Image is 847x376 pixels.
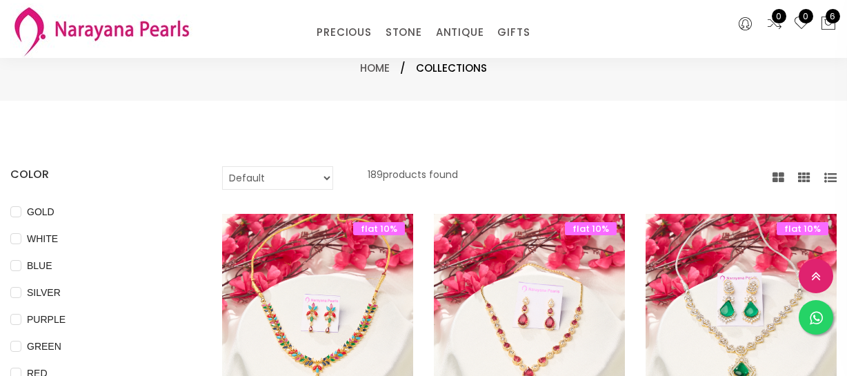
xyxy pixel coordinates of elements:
[793,15,810,33] a: 0
[497,22,530,43] a: GIFTS
[21,339,67,354] span: GREEN
[766,15,783,33] a: 0
[400,60,406,77] span: /
[826,9,840,23] span: 6
[777,222,828,235] span: flat 10%
[386,22,422,43] a: STONE
[368,166,458,190] p: 189 products found
[436,22,484,43] a: ANTIQUE
[21,285,66,300] span: SILVER
[10,166,181,183] h4: COLOR
[799,9,813,23] span: 0
[317,22,371,43] a: PRECIOUS
[21,258,58,273] span: BLUE
[772,9,786,23] span: 0
[21,204,60,219] span: GOLD
[21,312,71,327] span: PURPLE
[353,222,405,235] span: flat 10%
[416,60,487,77] span: Collections
[360,61,390,75] a: Home
[565,222,617,235] span: flat 10%
[21,231,63,246] span: WHITE
[820,15,837,33] button: 6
